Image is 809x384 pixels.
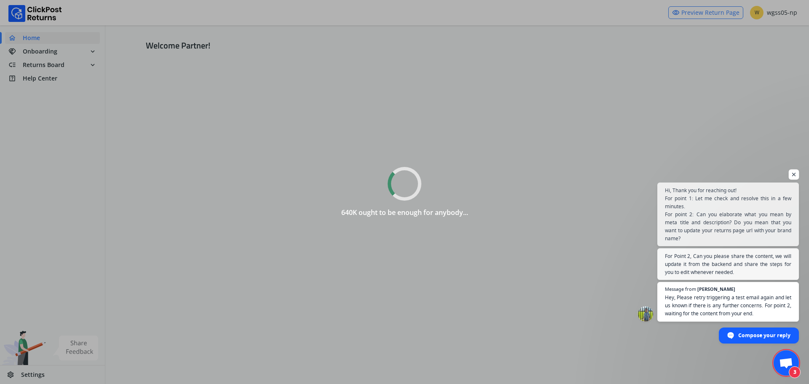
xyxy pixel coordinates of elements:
span: 3 [789,366,801,378]
p: 640K ought to be enough for anybody... [243,207,566,218]
span: Hi, Thank you for reaching out! For point 1: Let me check and resolve this in a few minutes. For ... [665,186,791,242]
span: For Point 2, Can you please share the content, we will update it from the backend and share the s... [665,252,791,276]
span: Compose your reply [738,328,790,343]
span: Message from [665,287,696,291]
span: [PERSON_NAME] [697,287,735,291]
div: Open chat [774,350,799,376]
span: Hey, Please retry triggering a test email again and let us known if there is any further concerns... [665,293,791,317]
